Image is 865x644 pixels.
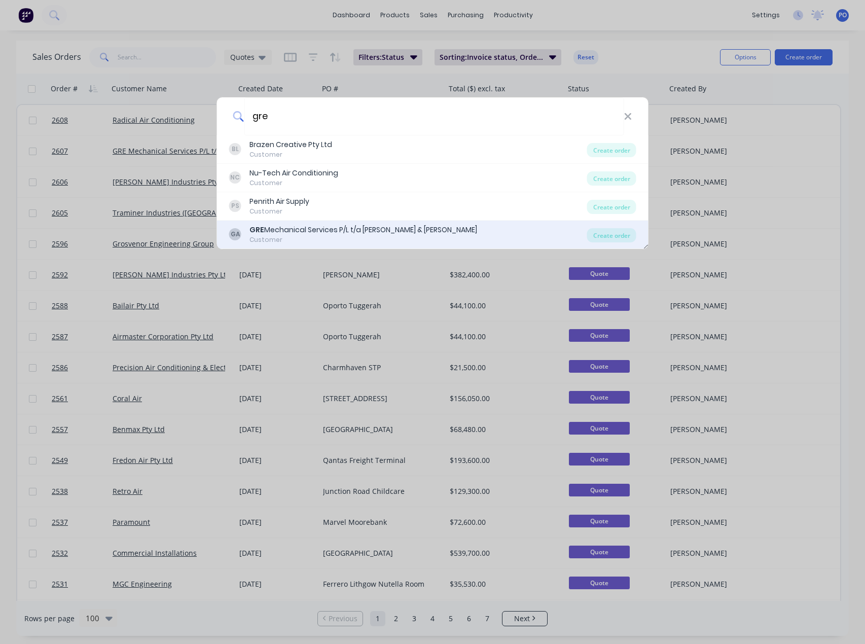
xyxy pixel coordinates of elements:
[249,178,338,188] div: Customer
[249,225,477,235] div: Mechanical Services P/L t/a [PERSON_NAME] & [PERSON_NAME]
[229,200,241,212] div: PS
[587,143,636,157] div: Create order
[249,168,338,178] div: Nu-Tech Air Conditioning
[587,228,636,242] div: Create order
[587,171,636,186] div: Create order
[249,225,264,235] b: GRE
[587,200,636,214] div: Create order
[229,171,241,184] div: NC
[249,207,309,216] div: Customer
[249,196,309,207] div: Penrith Air Supply
[249,150,332,159] div: Customer
[244,97,624,135] input: Enter a customer name to create a new order...
[229,143,241,155] div: BL
[229,228,241,240] div: GA
[249,235,477,244] div: Customer
[249,139,332,150] div: Brazen Creative Pty Ltd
